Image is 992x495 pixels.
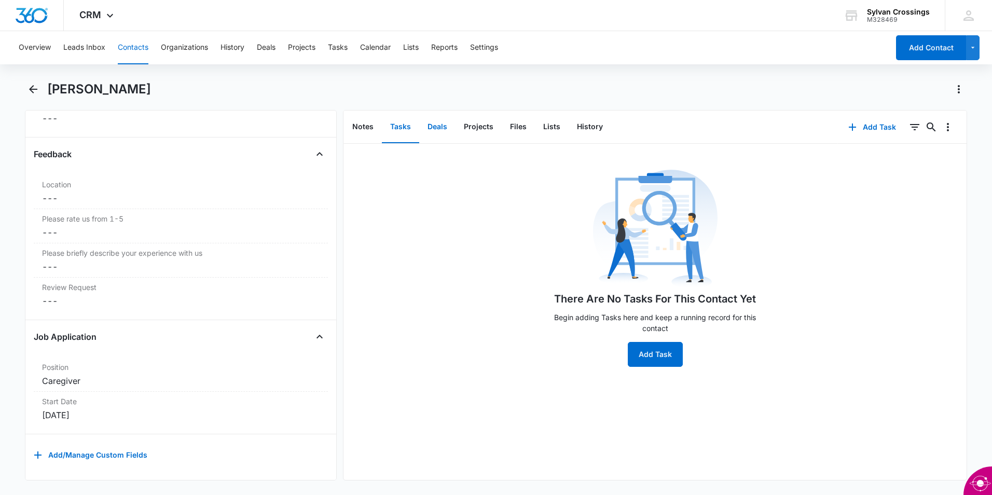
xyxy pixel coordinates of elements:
dd: --- [42,226,320,239]
button: Reports [431,31,458,64]
img: No Data [593,167,718,291]
button: Organizations [161,31,208,64]
button: Back [25,81,41,98]
div: account id [867,16,930,23]
button: Settings [470,31,498,64]
div: PositionCaregiver [34,357,328,392]
div: Start Date[DATE] [34,392,328,425]
label: Start Date [42,396,320,407]
p: Begin adding Tasks here and keep a running record for this contact [546,312,764,334]
button: Close [311,328,328,345]
div: account name [867,8,930,16]
button: Add Task [838,115,906,140]
dd: --- [42,192,320,204]
label: Location [42,179,320,190]
button: Calendar [360,31,391,64]
h4: Job Application [34,331,97,343]
div: Location--- [34,175,328,209]
button: Files [502,111,535,143]
dd: --- [42,295,320,307]
div: Please briefly describe your experience with us--- [34,243,328,278]
h1: [PERSON_NAME] [47,81,151,97]
label: Please rate us from 1-5 [42,213,320,224]
button: Lists [403,31,419,64]
button: Overflow Menu [940,119,956,135]
div: [DATE] [42,409,320,421]
button: Filters [906,119,923,135]
button: Notes [344,111,382,143]
button: Actions [950,81,967,98]
dd: --- [42,260,320,273]
button: Add Contact [896,35,966,60]
button: History [569,111,611,143]
button: Tasks [382,111,419,143]
button: Close [311,146,328,162]
div: Please rate us from 1-5--- [34,209,328,243]
label: Please briefly describe your experience with us [42,247,320,258]
h1: There Are No Tasks For This Contact Yet [554,291,756,307]
button: Overview [19,31,51,64]
div: Agree to Subscribe--- [34,95,328,129]
button: Projects [288,31,315,64]
button: Deals [419,111,456,143]
button: Deals [257,31,275,64]
button: Add Task [628,342,683,367]
button: Leads Inbox [63,31,105,64]
button: Add/Manage Custom Fields [34,443,147,467]
a: Add/Manage Custom Fields [34,454,147,463]
button: History [221,31,244,64]
button: Projects [456,111,502,143]
label: Review Request [42,282,320,293]
h4: Feedback [34,148,72,160]
button: Tasks [328,31,348,64]
dd: --- [42,112,320,125]
span: CRM [79,9,101,20]
button: Lists [535,111,569,143]
label: Position [42,362,320,373]
button: Search... [923,119,940,135]
button: Contacts [118,31,148,64]
div: Caregiver [42,375,320,387]
div: Review Request--- [34,278,328,311]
